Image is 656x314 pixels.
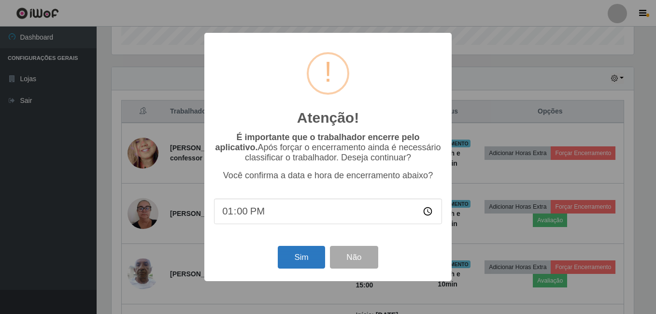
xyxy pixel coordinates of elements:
b: É importante que o trabalhador encerre pelo aplicativo. [215,132,419,152]
button: Sim [278,246,325,269]
h2: Atenção! [297,109,359,127]
button: Não [330,246,378,269]
p: Após forçar o encerramento ainda é necessário classificar o trabalhador. Deseja continuar? [214,132,442,163]
p: Você confirma a data e hora de encerramento abaixo? [214,171,442,181]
